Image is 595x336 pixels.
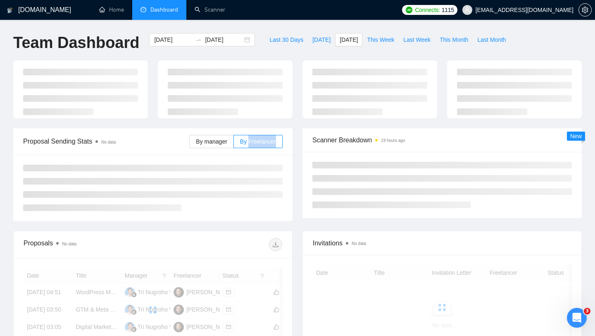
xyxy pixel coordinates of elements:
[62,242,76,246] span: No data
[99,6,124,13] a: homeHome
[406,7,412,13] img: upwork-logo.png
[352,241,366,246] span: No data
[570,133,582,139] span: New
[440,35,468,44] span: This Month
[477,35,506,44] span: Last Month
[415,5,440,14] span: Connects:
[269,35,303,44] span: Last 30 Days
[101,140,116,144] span: No data
[154,35,192,44] input: Start date
[23,136,189,146] span: Proposal Sending Stats
[399,33,435,46] button: Last Week
[312,135,572,145] span: Scanner Breakdown
[308,33,335,46] button: [DATE]
[140,7,146,12] span: dashboard
[362,33,399,46] button: This Week
[403,35,431,44] span: Last Week
[265,33,308,46] button: Last 30 Days
[335,33,362,46] button: [DATE]
[312,35,331,44] span: [DATE]
[195,36,202,43] span: swap-right
[578,3,592,17] button: setting
[13,33,139,53] h1: Team Dashboard
[240,138,276,145] span: By Freelancer
[584,308,590,314] span: 3
[442,5,454,14] span: 1115
[150,6,178,13] span: Dashboard
[567,308,587,328] iframe: Intercom live chat
[367,35,394,44] span: This Week
[205,35,243,44] input: End date
[435,33,473,46] button: This Month
[340,35,358,44] span: [DATE]
[24,238,153,251] div: Proposals
[7,4,13,17] img: logo
[313,238,571,248] span: Invitations
[195,36,202,43] span: to
[473,33,510,46] button: Last Month
[578,7,592,13] a: setting
[196,138,227,145] span: By manager
[381,138,405,143] time: 19 hours ago
[195,6,225,13] a: searchScanner
[464,7,470,13] span: user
